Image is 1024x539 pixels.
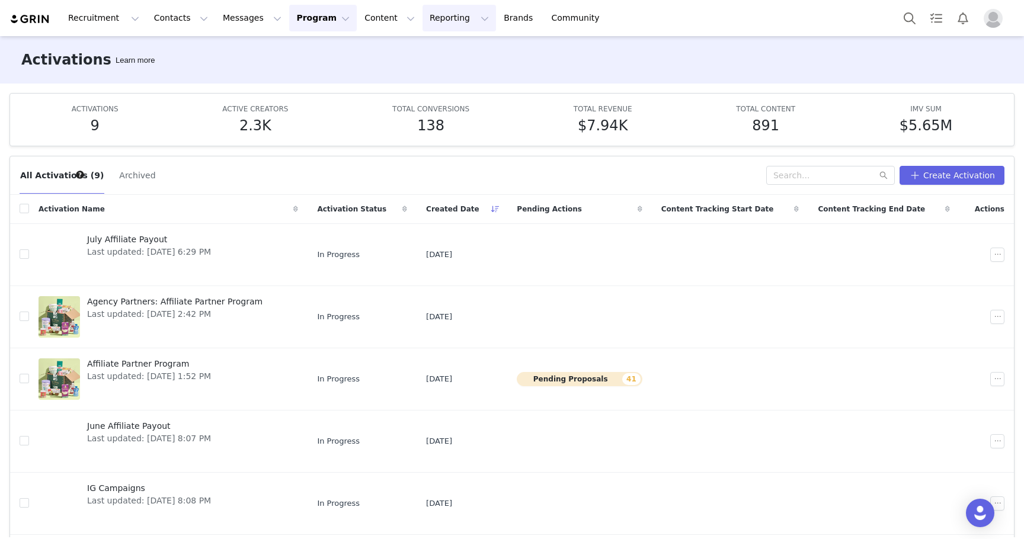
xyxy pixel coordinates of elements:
img: grin logo [9,14,51,25]
span: TOTAL REVENUE [574,105,632,113]
a: Brands [497,5,543,31]
span: Last updated: [DATE] 8:07 PM [87,432,211,445]
img: placeholder-profile.jpg [984,9,1003,28]
button: Contacts [147,5,215,31]
span: IG Campaigns [87,482,211,495]
span: IMV SUM [910,105,942,113]
span: Last updated: [DATE] 1:52 PM [87,370,211,383]
span: Content Tracking Start Date [661,204,774,214]
span: Agency Partners: Affiliate Partner Program [87,296,263,308]
i: icon: search [879,171,888,179]
button: Profile [977,9,1015,28]
span: [DATE] [426,311,452,323]
span: In Progress [317,249,360,261]
span: Created Date [426,204,479,214]
h5: $7.94K [578,115,628,136]
div: Tooltip anchor [75,169,85,180]
button: All Activations (9) [20,166,104,185]
span: Activation Name [39,204,105,214]
span: [DATE] [426,435,452,447]
span: [DATE] [426,498,452,509]
span: June Affiliate Payout [87,420,211,432]
button: Content [357,5,422,31]
span: In Progress [317,498,360,509]
span: In Progress [317,435,360,447]
span: TOTAL CONVERSIONS [392,105,469,113]
input: Search... [766,166,895,185]
h5: $5.65M [900,115,952,136]
button: Archived [119,166,156,185]
button: Messages [216,5,289,31]
span: Activation Status [317,204,386,214]
button: Create Activation [900,166,1004,185]
button: Notifications [950,5,976,31]
button: Pending Proposals41 [517,372,642,386]
a: Tasks [923,5,949,31]
button: Search [897,5,923,31]
button: Program [289,5,357,31]
span: In Progress [317,311,360,323]
div: Actions [959,197,1014,222]
span: TOTAL CONTENT [736,105,795,113]
h5: 891 [752,115,779,136]
span: July Affiliate Payout [87,233,211,246]
a: IG CampaignsLast updated: [DATE] 8:08 PM [39,480,298,527]
span: Last updated: [DATE] 2:42 PM [87,308,263,320]
a: Community [545,5,612,31]
button: Recruitment [61,5,146,31]
span: ACTIVE CREATORS [222,105,288,113]
div: Open Intercom Messenger [966,499,994,527]
div: Tooltip anchor [113,54,157,66]
span: Affiliate Partner Program [87,358,211,370]
a: Affiliate Partner ProgramLast updated: [DATE] 1:52 PM [39,355,298,403]
h5: 138 [417,115,444,136]
span: ACTIVATIONS [72,105,119,113]
h5: 2.3K [239,115,271,136]
h3: Activations [21,49,111,70]
a: June Affiliate PayoutLast updated: [DATE] 8:07 PM [39,418,298,465]
span: [DATE] [426,249,452,261]
span: In Progress [317,373,360,385]
span: Pending Actions [517,204,582,214]
span: Last updated: [DATE] 6:29 PM [87,246,211,258]
button: Reporting [423,5,496,31]
h5: 9 [91,115,100,136]
span: Content Tracking End Date [818,204,925,214]
a: Agency Partners: Affiliate Partner ProgramLast updated: [DATE] 2:42 PM [39,293,298,341]
span: Last updated: [DATE] 8:08 PM [87,495,211,507]
span: [DATE] [426,373,452,385]
a: July Affiliate PayoutLast updated: [DATE] 6:29 PM [39,231,298,278]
